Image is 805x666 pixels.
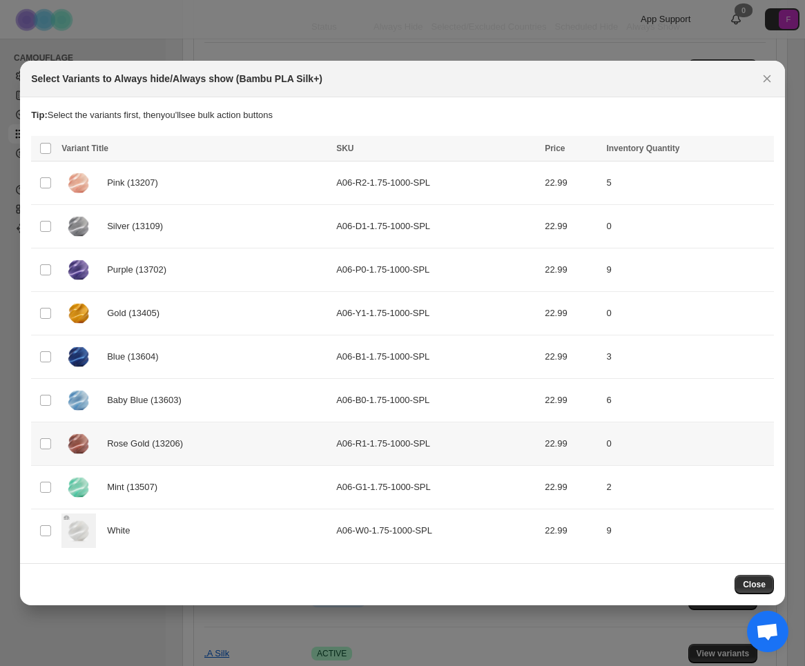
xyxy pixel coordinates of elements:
[541,205,602,248] td: 22.99
[602,205,773,248] td: 0
[332,335,541,379] td: A06-B1-1.75-1000-SPL
[107,176,166,190] span: Pink (13207)
[61,209,96,244] img: Silk_Silver.webp
[107,350,166,364] span: Blue (13604)
[541,509,602,553] td: 22.99
[747,611,788,652] div: Open chat
[541,466,602,509] td: 22.99
[602,422,773,466] td: 0
[541,292,602,335] td: 22.99
[541,422,602,466] td: 22.99
[107,219,171,233] span: Silver (13109)
[602,379,773,422] td: 6
[61,513,96,548] img: Silk_White.jpg
[606,144,679,153] span: Inventory Quantity
[735,575,774,594] button: Close
[61,253,96,287] img: Silk_Purple.webp
[31,72,322,86] h2: Select Variants to Always hide/Always show (Bambu PLA Silk+)
[332,379,541,422] td: A06-B0-1.75-1000-SPL
[602,248,773,292] td: 9
[31,108,774,122] p: Select the variants first, then you'll see bulk action buttons
[602,509,773,553] td: 9
[602,335,773,379] td: 3
[61,383,96,418] img: SilkBabyBlue.webp
[61,296,96,331] img: SilkGold_1200x_263ff796-a32e-43aa-b217-c1221a715cab.webp
[61,144,108,153] span: Variant Title
[602,161,773,205] td: 5
[61,340,96,374] img: PLA_Silk_Blue_9ddac597-c27b-4618-a3a5-df0e5aae17cb.webp
[336,144,353,153] span: SKU
[541,248,602,292] td: 22.99
[332,292,541,335] td: A06-Y1-1.75-1000-SPL
[107,524,137,538] span: White
[31,110,48,120] strong: Tip:
[107,263,174,277] span: Purple (13702)
[332,509,541,553] td: A06-W0-1.75-1000-SPL
[332,422,541,466] td: A06-R1-1.75-1000-SPL
[107,480,165,494] span: Mint (13507)
[107,393,189,407] span: Baby Blue (13603)
[107,306,167,320] span: Gold (13405)
[61,470,96,505] img: Mint_992dd78c-ed56-40ca-a6e5-acbf182ddc10.webp
[332,161,541,205] td: A06-R2-1.75-1000-SPL
[61,427,96,461] img: RoseGold_b42b140a-a079-4e0a-b0bf-6d22a5346906.webp
[757,69,777,88] button: Close
[602,292,773,335] td: 0
[545,144,565,153] span: Price
[743,579,766,590] span: Close
[332,466,541,509] td: A06-G1-1.75-1000-SPL
[541,335,602,379] td: 22.99
[332,205,541,248] td: A06-D1-1.75-1000-SPL
[107,437,191,451] span: Rose Gold (13206)
[602,466,773,509] td: 2
[541,161,602,205] td: 22.99
[61,166,96,200] img: Silk_Pink.webp
[332,248,541,292] td: A06-P0-1.75-1000-SPL
[541,379,602,422] td: 22.99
